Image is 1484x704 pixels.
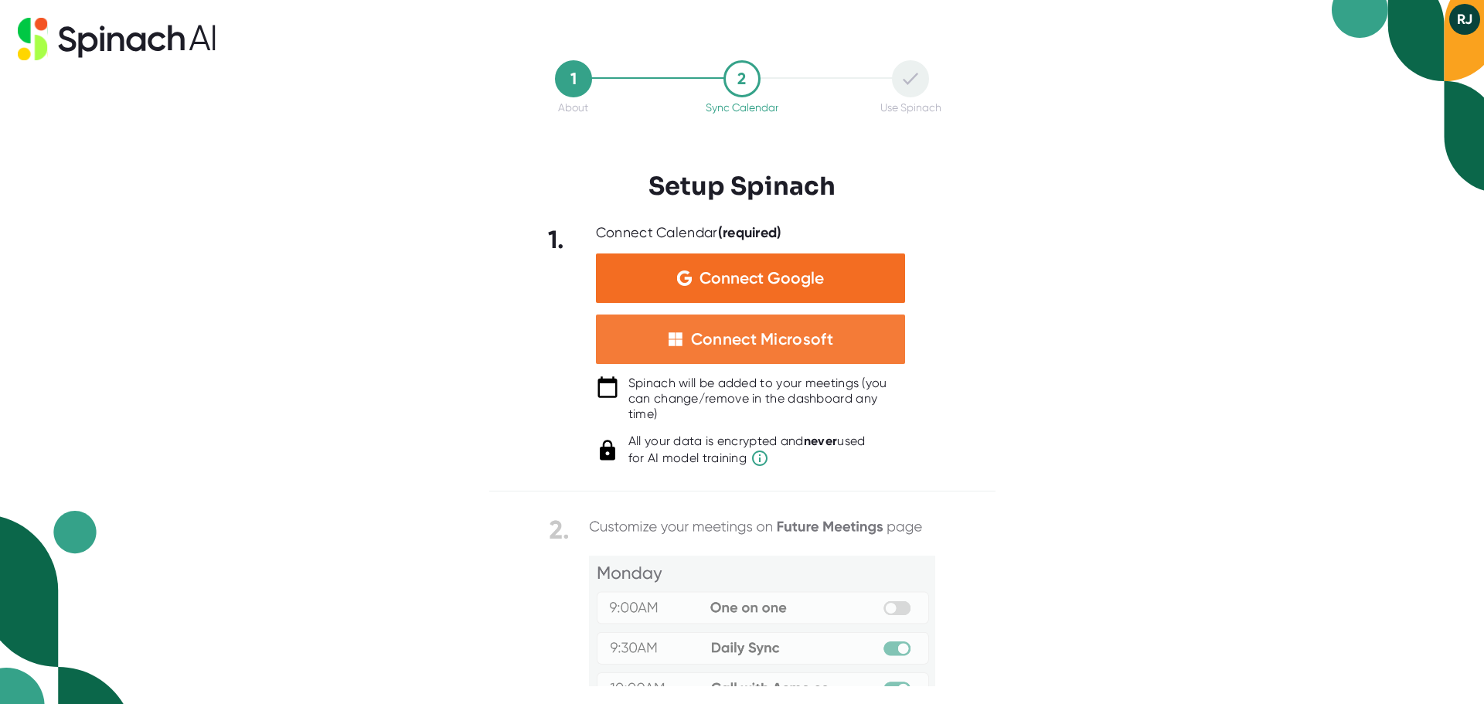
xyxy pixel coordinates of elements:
b: (required) [718,224,782,241]
div: About [558,101,588,114]
div: Connect Calendar [596,224,782,242]
span: Connect Google [699,270,824,286]
img: Aehbyd4JwY73AAAAAElFTkSuQmCC [677,270,692,286]
div: Use Spinach [880,101,941,114]
div: Spinach will be added to your meetings (you can change/remove in the dashboard any time) [628,376,905,422]
button: RJ [1449,4,1480,35]
div: Sync Calendar [706,101,778,114]
div: 1 [555,60,592,97]
b: 1. [548,225,565,254]
img: microsoft-white-squares.05348b22b8389b597c576c3b9d3cf43b.svg [668,332,683,347]
b: never [804,434,838,448]
h3: Setup Spinach [648,172,836,201]
div: 2 [723,60,761,97]
span: for AI model training [628,449,866,468]
div: All your data is encrypted and used [628,434,866,468]
div: Connect Microsoft [691,329,833,349]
